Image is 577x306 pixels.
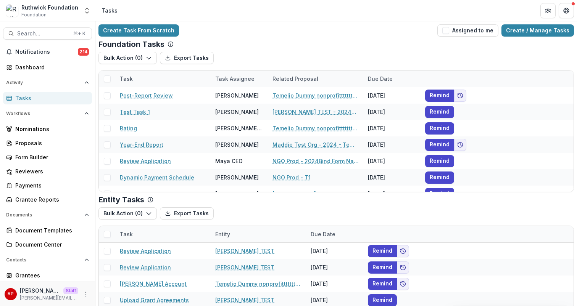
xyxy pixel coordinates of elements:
a: [PERSON_NAME] TEST - 2024 - Pinned Form [272,190,359,198]
div: Task [115,226,211,242]
div: Nominations [15,125,86,133]
div: [PERSON_NAME] T1 [215,124,263,132]
a: Dynamic Payment Schedule [120,173,194,181]
button: More [81,290,90,299]
div: [DATE] [363,87,421,104]
div: Task [115,70,211,87]
button: Add to friends [397,261,409,274]
button: Remind [425,90,454,102]
button: Get Help [559,3,574,18]
div: Task Assignee [211,75,259,83]
button: Notifications214 [3,46,92,58]
span: 214 [78,48,89,56]
div: Dashboard [15,63,86,71]
button: Add to friends [397,278,409,290]
a: [PERSON_NAME] Account [120,280,187,288]
button: Remind [425,139,454,151]
div: Task Assignee [211,70,268,87]
div: [PERSON_NAME] [215,190,259,198]
div: Ruthwick Pathireddy [8,292,14,296]
div: Due Date [306,226,363,242]
div: Form Builder [15,153,86,161]
button: Remind [425,155,454,167]
div: [DATE] [363,120,421,136]
a: Review Application [120,247,171,255]
a: Maddie Test Org - 2024 - Temelio Test Form [272,141,359,149]
a: NGO Prod - 2024Bind Form Name [272,157,359,165]
button: Remind [425,106,454,118]
a: Post-Report Review [120,91,173,99]
div: Entity [211,230,235,238]
p: Staff [63,287,78,294]
a: Document Center [3,238,92,251]
div: Payments [15,181,86,189]
a: Reviewers [3,165,92,178]
a: Review Application [120,157,171,165]
div: Reviewers [15,167,86,175]
div: Due Date [363,70,421,87]
div: Document Templates [15,226,86,234]
a: Temelio Dummy nonprofittttttttt a4 sda16s5d [272,91,359,99]
a: Upload Grant Agreements [120,296,189,304]
div: [DATE] [306,243,363,259]
a: Proposals [3,137,92,149]
div: Due Date [306,230,340,238]
a: [PERSON_NAME] TEST [215,247,274,255]
button: Add to friends [454,139,466,151]
img: Ruthwick Foundation [6,5,18,17]
div: [DATE] [363,136,421,153]
button: Remind [368,261,397,274]
p: Foundation Tasks [98,40,164,49]
div: Tasks [15,94,86,102]
a: [PERSON_NAME] TEST [215,296,274,304]
button: Bulk Action (0) [98,207,157,219]
nav: breadcrumb [98,5,121,16]
div: [PERSON_NAME] [215,108,259,116]
p: Entity Tasks [98,195,144,204]
div: [DATE] [306,276,363,292]
button: Remind [425,188,454,200]
a: Tasks [3,92,92,104]
div: [DATE] [363,153,421,169]
button: Open Activity [3,77,92,89]
div: Entity [211,226,306,242]
a: Review Application [120,263,171,271]
div: [PERSON_NAME] [215,173,259,181]
button: Open Contacts [3,254,92,266]
span: Notifications [15,49,78,55]
span: Search... [17,30,69,37]
button: Remind [425,122,454,135]
a: Grantees [3,269,92,282]
div: Related Proposal [268,70,363,87]
div: Task [115,75,137,83]
button: Open Documents [3,209,92,221]
div: Tasks [102,6,118,14]
div: Related Proposal [268,75,323,83]
p: [PERSON_NAME][EMAIL_ADDRESS][DOMAIN_NAME] [20,295,78,301]
button: Search... [3,27,92,40]
div: Proposals [15,139,86,147]
button: Open entity switcher [82,3,92,18]
button: Remind [425,171,454,184]
button: Export Tasks [160,52,214,64]
div: [DATE] [306,259,363,276]
button: Remind [368,245,397,257]
div: Due Date [363,75,397,83]
a: Temelio Dummy nonprofittttttttt a4 sda16s5d [215,280,301,288]
a: [PERSON_NAME] TEST [215,263,274,271]
div: [DATE] [363,169,421,186]
div: Grantee Reports [15,195,86,203]
div: ⌘ + K [72,29,87,38]
a: Dashboard [3,61,92,74]
a: Year-End Report [120,141,163,149]
button: Open Workflows [3,107,92,120]
div: [DATE] [363,186,421,202]
a: Payments [3,179,92,192]
div: Task [115,230,137,238]
span: Foundation [21,11,47,18]
div: Maya CEO [215,157,243,165]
